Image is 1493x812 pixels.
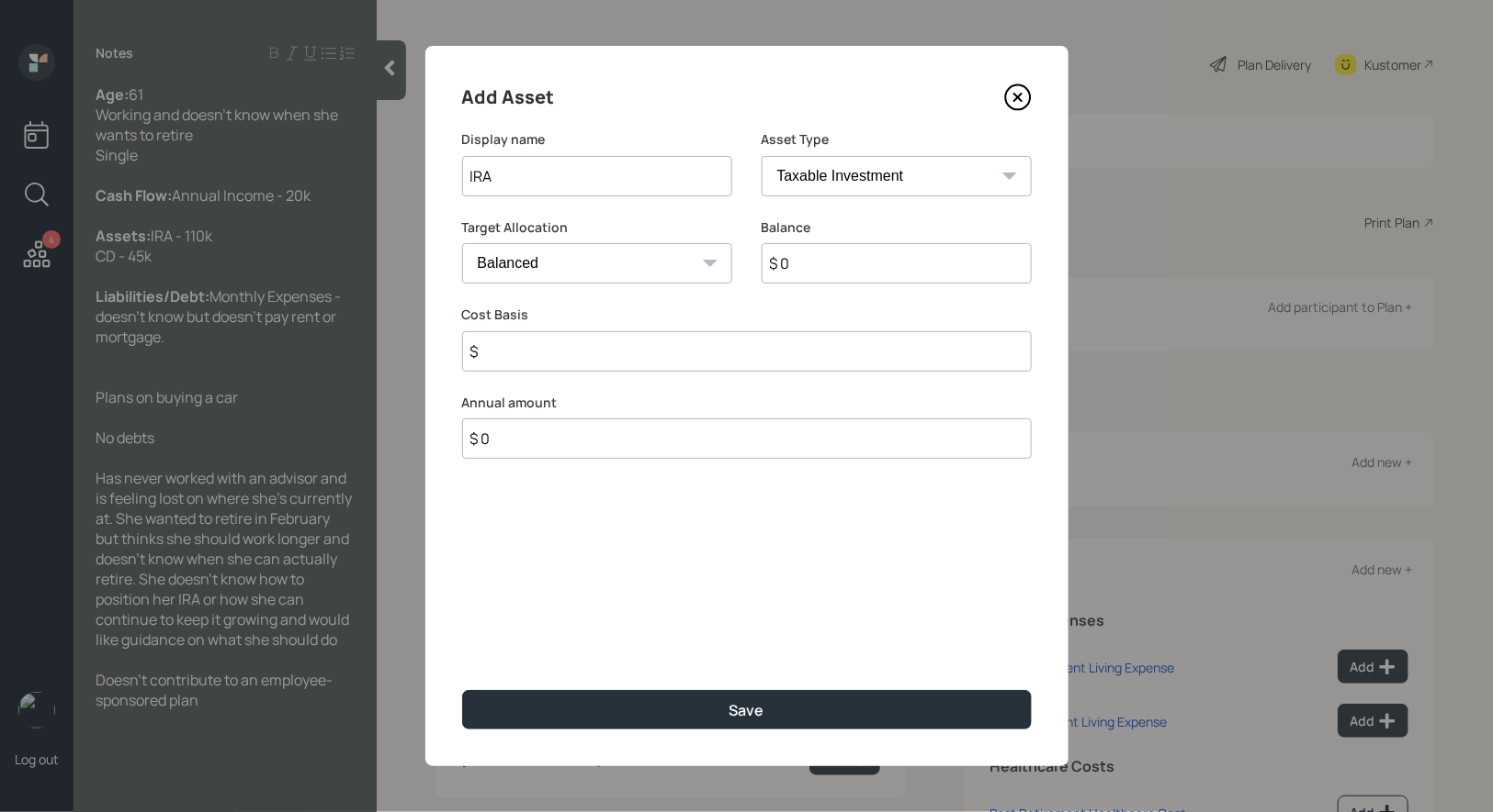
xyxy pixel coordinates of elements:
[462,218,732,237] label: Target Allocation
[730,700,764,720] div: Save
[762,130,1032,149] label: Asset Type
[462,306,1032,324] label: Cost Basis
[762,218,1032,237] label: Balance
[462,83,555,112] h4: Add Asset
[462,130,732,149] label: Display name
[462,394,1032,412] label: Annual amount
[462,690,1032,729] button: Save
